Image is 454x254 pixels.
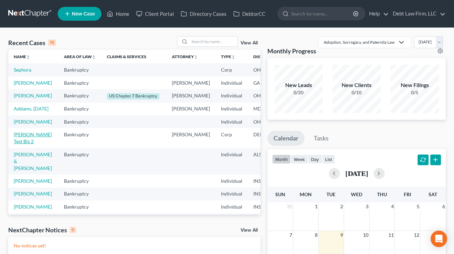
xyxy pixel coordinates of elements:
[248,188,281,200] td: INSB
[64,54,96,59] a: Area of Lawunfold_more
[58,188,101,200] td: Bankruptcy
[26,55,30,59] i: unfold_more
[58,148,101,174] td: Bankruptcy
[275,81,323,89] div: New Leads
[388,231,395,239] span: 11
[340,202,344,211] span: 2
[215,200,248,213] td: Individual
[58,63,101,76] td: Bankruptcy
[248,200,281,213] td: INSB
[333,81,381,89] div: New Clients
[8,226,76,234] div: NextChapter Notices
[14,54,30,59] a: Nameunfold_more
[230,8,269,20] a: DebtorCC
[215,188,248,200] td: Individual
[286,202,293,211] span: 31
[248,128,281,148] td: DEB
[390,202,395,211] span: 4
[289,231,293,239] span: 7
[291,155,308,164] button: week
[404,191,411,197] span: Fri
[215,115,248,128] td: Individual
[253,54,276,59] a: Districtunfold_more
[215,63,248,76] td: Corp
[221,54,235,59] a: Typeunfold_more
[58,103,101,115] td: Bankruptcy
[241,41,258,45] a: View All
[275,191,285,197] span: Sun
[14,80,52,86] a: [PERSON_NAME]
[431,231,447,247] div: Open Intercom Messenger
[166,103,215,115] td: [PERSON_NAME]
[215,128,248,148] td: Corp
[366,8,389,20] a: Help
[351,191,362,197] span: Wed
[333,89,381,96] div: 0/10
[215,89,248,102] td: Individual
[308,131,335,146] a: Tasks
[326,191,335,197] span: Tue
[442,202,446,211] span: 6
[248,76,281,89] td: GANB
[72,11,95,17] span: New Case
[248,89,281,102] td: OHNB
[267,131,304,146] a: Calendar
[248,174,281,187] td: INSB
[215,76,248,89] td: Individual
[14,119,52,125] a: [PERSON_NAME]
[241,228,258,233] a: View All
[314,202,318,211] span: 1
[177,8,230,20] a: Directory Cases
[389,8,445,20] a: Debt Law Firm, LLC
[58,76,101,89] td: Bankruptcy
[248,103,281,115] td: MDB
[215,103,248,115] td: Individual
[14,204,52,210] a: [PERSON_NAME]
[362,231,369,239] span: 10
[189,36,237,46] input: Search by name...
[166,89,215,102] td: [PERSON_NAME]
[58,213,101,226] td: Bankruptcy
[365,202,369,211] span: 3
[58,89,101,102] td: Bankruptcy
[14,106,48,112] a: Addams, [DATE]
[166,76,215,89] td: [PERSON_NAME]
[14,67,31,73] a: Sephora
[14,151,52,171] a: [PERSON_NAME] & [PERSON_NAME]
[215,174,248,187] td: Individual
[215,148,248,174] td: Individual
[58,128,101,148] td: Bankruptcy
[314,231,318,239] span: 8
[70,227,76,233] div: 0
[194,55,198,59] i: unfold_more
[58,174,101,187] td: Bankruptcy
[107,93,159,99] div: US Chapter 7 Bankruptcy
[14,93,52,98] a: [PERSON_NAME]
[416,202,420,211] span: 5
[92,55,96,59] i: unfold_more
[267,47,316,55] h3: Monthly Progress
[340,231,344,239] span: 9
[172,54,198,59] a: Attorneyunfold_more
[291,7,354,20] input: Search by name...
[14,178,52,184] a: [PERSON_NAME]
[14,242,255,249] p: No notices yet!
[14,191,52,197] a: [PERSON_NAME]
[8,39,56,47] div: Recent Cases
[48,40,56,46] div: 15
[308,155,322,164] button: day
[248,115,281,128] td: OHNB
[133,8,177,20] a: Client Portal
[101,50,166,63] th: Claims & Services
[391,89,439,96] div: 0/5
[58,200,101,213] td: Bankruptcy
[300,191,312,197] span: Mon
[248,148,281,174] td: ALSB
[275,89,323,96] div: 0/20
[272,155,291,164] button: month
[58,115,101,128] td: Bankruptcy
[248,63,281,76] td: OHNB
[14,131,52,144] a: [PERSON_NAME] Test Biz 2
[322,155,335,164] button: list
[166,128,215,148] td: [PERSON_NAME]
